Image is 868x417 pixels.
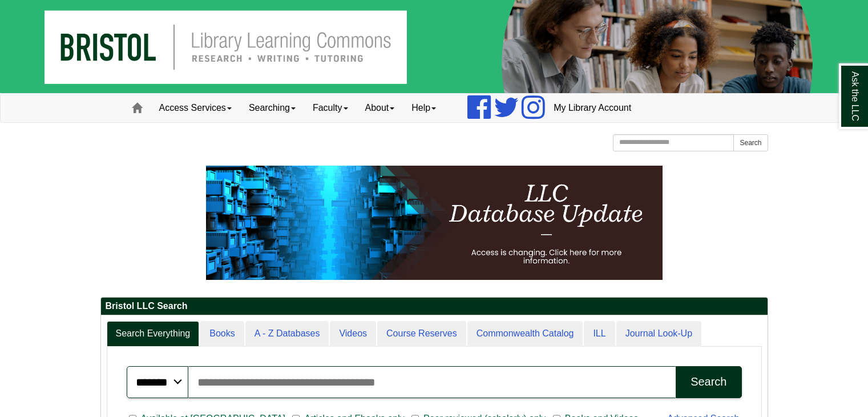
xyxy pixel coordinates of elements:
[245,321,329,347] a: A - Z Databases
[200,321,244,347] a: Books
[733,134,768,151] button: Search
[676,366,741,398] button: Search
[107,321,200,347] a: Search Everything
[584,321,615,347] a: ILL
[691,375,726,388] div: Search
[616,321,701,347] a: Journal Look-Up
[240,94,304,122] a: Searching
[545,94,640,122] a: My Library Account
[377,321,466,347] a: Course Reserves
[206,166,663,280] img: HTML tutorial
[304,94,357,122] a: Faculty
[330,321,376,347] a: Videos
[151,94,240,122] a: Access Services
[357,94,403,122] a: About
[101,298,768,315] h2: Bristol LLC Search
[467,321,583,347] a: Commonwealth Catalog
[403,94,445,122] a: Help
